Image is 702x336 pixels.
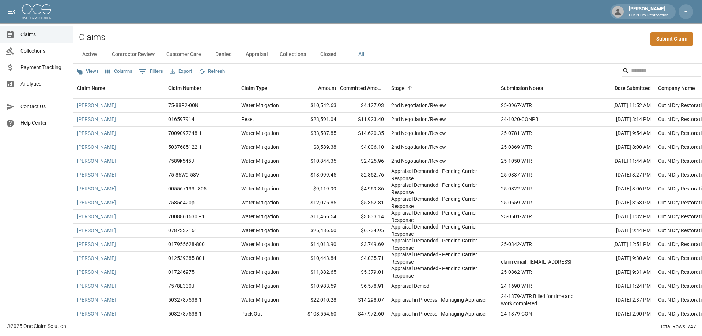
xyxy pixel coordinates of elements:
div: Appraisal Demanded - Pending Carrier Response [391,209,494,224]
div: 25-0342-WTR [501,241,532,248]
div: Stage [388,78,497,98]
button: Select columns [103,66,134,77]
button: Sort [405,83,415,93]
span: Collections [20,47,67,55]
div: $14,298.07 [340,293,388,307]
a: Submit Claim [650,32,693,46]
div: Water Mitigation [241,254,279,262]
div: Appraisal Demanded - Pending Carrier Response [391,181,494,196]
div: $108,554.60 [292,307,340,321]
img: ocs-logo-white-transparent.png [22,4,51,19]
div: $6,578.91 [340,279,388,293]
div: dynamic tabs [73,46,702,63]
div: $3,749.69 [340,238,388,252]
div: [DATE] 3:53 PM [589,196,654,210]
div: 5032787538-1 [168,296,202,303]
div: Stage [391,78,405,98]
div: 25-0781-WTR [501,129,532,137]
div: 016597914 [168,116,195,123]
div: 2nd Negotiation/Review [391,116,446,123]
div: 25-0659-WTR [501,199,532,206]
div: [DATE] 9:44 PM [589,224,654,238]
div: Company Name [658,78,695,98]
div: [DATE] 1:32 PM [589,210,654,224]
div: Committed Amount [340,78,388,98]
div: Water Mitigation [241,282,279,290]
div: © 2025 One Claim Solution [7,322,66,330]
div: Water Mitigation [241,185,279,192]
div: [DATE] 3:06 PM [589,182,654,196]
div: Claim Name [77,78,105,98]
div: Water Mitigation [241,171,279,178]
a: [PERSON_NAME] [77,171,116,178]
div: 25-0869-WTR [501,143,532,151]
div: 25-0822-WTR [501,185,532,192]
div: $47,972.60 [340,307,388,321]
div: $10,844.35 [292,154,340,168]
div: 7585g420p [168,199,195,206]
div: Date Submitted [615,78,651,98]
div: $13,099.45 [292,168,340,182]
div: 2nd Negotiation/Review [391,102,446,109]
div: Amount [318,78,336,98]
span: Claims [20,31,67,38]
div: 7589k545J [168,157,194,165]
div: $22,010.28 [292,293,340,307]
button: Contractor Review [106,46,161,63]
a: [PERSON_NAME] [77,310,116,317]
div: $11,466.54 [292,210,340,224]
div: 75-86W9-58V [168,171,199,178]
div: Water Mitigation [241,143,279,151]
span: Contact Us [20,103,67,110]
div: 24-1020-CONPB [501,116,539,123]
div: Appraisal in Process - Managing Appraiser [391,310,487,317]
div: Appraisal in Process - Managing Appraiser [391,296,487,303]
div: 7008861630 –1 [168,213,205,220]
div: Water Mitigation [241,157,279,165]
div: Water Mitigation [241,129,279,137]
a: [PERSON_NAME] [77,102,116,109]
div: Water Mitigation [241,241,279,248]
div: 7578L330J [168,282,195,290]
div: $14,620.35 [340,127,388,140]
div: [DATE] 9:30 AM [589,252,654,265]
a: [PERSON_NAME] [77,241,116,248]
div: $11,923.40 [340,113,388,127]
span: Analytics [20,80,67,88]
div: $2,425.96 [340,154,388,168]
div: Water Mitigation [241,213,279,220]
div: 25-0501-WTR [501,213,532,220]
div: Claim Name [73,78,165,98]
div: 25-0837-WTR [501,171,532,178]
div: [DATE] 9:31 AM [589,265,654,279]
button: Export [168,66,194,77]
div: [DATE] 1:24 PM [589,279,654,293]
div: $25,486.60 [292,224,340,238]
a: [PERSON_NAME] [77,199,116,206]
div: 24-1379-WTR Billed for time and work completed [501,292,585,307]
button: Refresh [197,66,227,77]
div: $3,833.14 [340,210,388,224]
div: Reset [241,116,254,123]
div: Appraisal Demanded - Pending Carrier Response [391,167,494,182]
button: Denied [207,46,240,63]
div: 7009097248-1 [168,129,202,137]
div: 005567133–805 [168,185,207,192]
div: $10,983.59 [292,279,340,293]
div: Pack Out [241,310,262,317]
div: $2,852.76 [340,168,388,182]
div: 25-1050-WTR [501,157,532,165]
div: [DATE] 2:37 PM [589,293,654,307]
div: Submission Notes [497,78,589,98]
div: $33,587.85 [292,127,340,140]
div: 2nd Negotiation/Review [391,157,446,165]
div: Water Mitigation [241,268,279,276]
div: [PERSON_NAME] [626,5,671,18]
div: Appraisal Demanded - Pending Carrier Response [391,223,494,238]
div: Date Submitted [589,78,654,98]
div: 25-0967-WTR [501,102,532,109]
div: 25-0352-WTR claim email : 3J7HXCGXVZKPD@claims.usaa.com [501,243,585,273]
div: [DATE] 11:52 AM [589,99,654,113]
div: Claim Type [238,78,292,98]
p: Cut N Dry Restoration [629,12,668,19]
